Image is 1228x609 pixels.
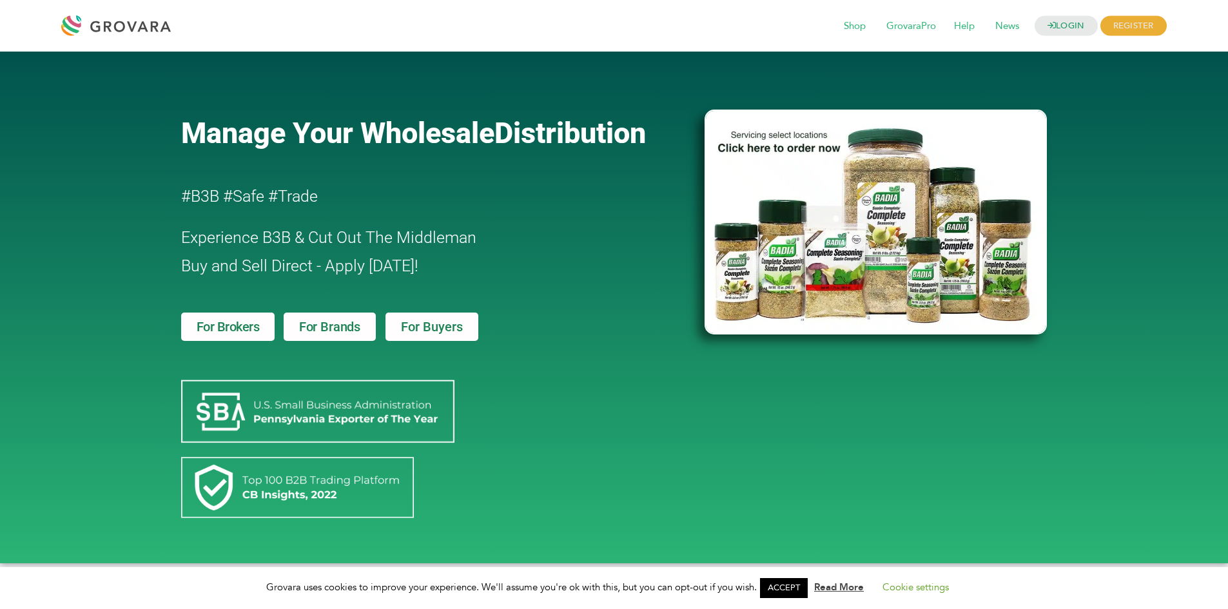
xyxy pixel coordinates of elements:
[760,578,808,598] a: ACCEPT
[181,256,418,275] span: Buy and Sell Direct - Apply [DATE]!
[882,581,949,594] a: Cookie settings
[986,19,1028,34] a: News
[181,182,631,211] h2: #B3B #Safe #Trade
[835,14,875,39] span: Shop
[877,14,945,39] span: GrovaraPro
[835,19,875,34] a: Shop
[945,14,984,39] span: Help
[284,313,376,341] a: For Brands
[385,313,478,341] a: For Buyers
[266,581,962,594] span: Grovara uses cookies to improve your experience. We'll assume you're ok with this, but you can op...
[814,581,864,594] a: Read More
[197,320,260,333] span: For Brokers
[1035,16,1098,36] a: LOGIN
[401,320,463,333] span: For Buyers
[181,313,275,341] a: For Brokers
[1100,16,1167,36] span: REGISTER
[181,116,684,150] a: Manage Your WholesaleDistribution
[181,228,476,247] span: Experience B3B & Cut Out The Middleman
[945,19,984,34] a: Help
[299,320,360,333] span: For Brands
[986,14,1028,39] span: News
[494,116,646,150] span: Distribution
[181,116,494,150] span: Manage Your Wholesale
[877,19,945,34] a: GrovaraPro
